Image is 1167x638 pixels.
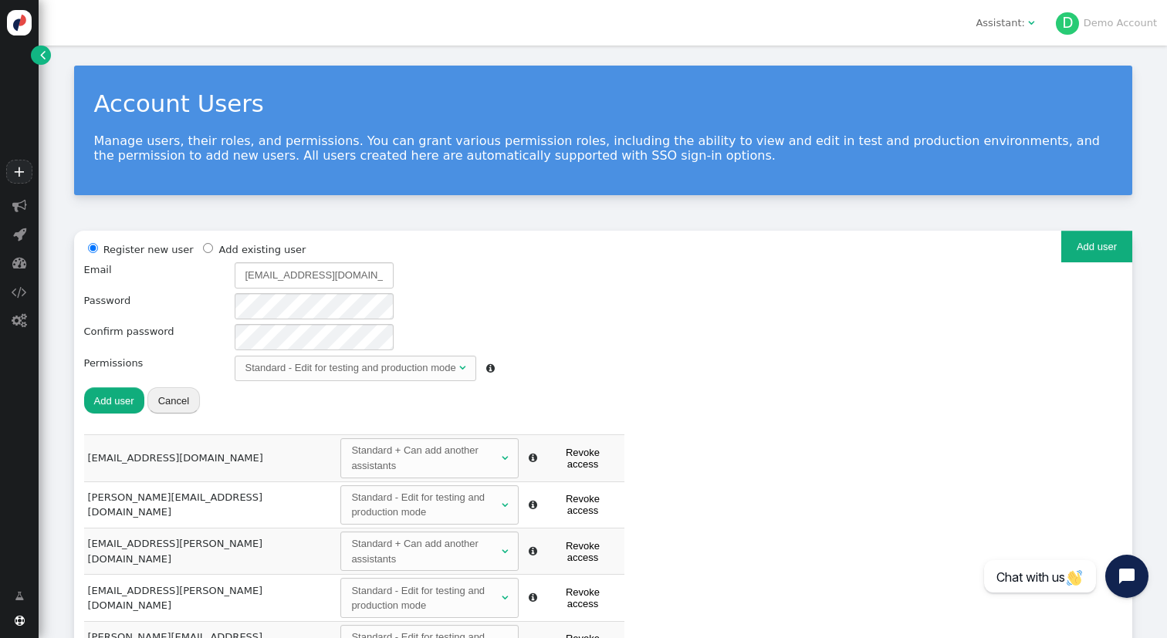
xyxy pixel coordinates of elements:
div: Standard + Can add another assistants [351,536,499,566]
li: Add existing user [199,241,306,258]
button: Add user [1061,231,1131,262]
div: Standard - Edit for testing and production mode [351,583,499,613]
span:  [502,453,508,463]
div: Permissions [84,356,225,382]
span:  [12,255,27,270]
span:  [12,285,27,299]
a: + [6,160,32,184]
div: D [1056,12,1079,35]
span:  [529,500,537,510]
span:  [13,227,26,241]
span:  [15,616,25,626]
img: logo-icon.svg [7,10,32,35]
p: Manage users, their roles, and permissions. You can grant various permission roles, including the... [94,133,1112,163]
td: [EMAIL_ADDRESS][PERSON_NAME][DOMAIN_NAME] [84,575,337,621]
button: Revoke access [545,443,620,474]
div: Confirm password [84,324,225,350]
td: [EMAIL_ADDRESS][PERSON_NAME][DOMAIN_NAME] [84,528,337,575]
button: Add user [84,387,144,414]
div: Standard - Edit for testing and production mode [245,360,456,376]
button: Revoke access [545,489,620,520]
button: Revoke access [545,582,620,613]
span:  [459,363,465,373]
span:  [529,453,537,463]
div: Account Users [94,86,1112,121]
div: Assistant: [976,15,1025,31]
span:  [1028,18,1034,28]
td: [EMAIL_ADDRESS][DOMAIN_NAME] [84,435,337,481]
li: Register new user [84,241,194,258]
span:  [529,592,537,603]
div: Standard + Can add another assistants [351,443,499,473]
div: Email [84,262,225,289]
a: DDemo Account [1056,17,1157,29]
span:  [529,546,537,556]
span:  [15,589,24,604]
td: [PERSON_NAME][EMAIL_ADDRESS][DOMAIN_NAME] [84,481,337,528]
span:  [502,592,508,603]
span:  [502,500,508,510]
span:  [486,363,495,373]
button: Revoke access [545,536,620,567]
span:  [12,198,27,213]
span:  [40,47,46,62]
a:  [31,46,50,65]
div: Standard - Edit for testing and production mode [351,490,499,520]
span:  [502,546,508,556]
span:  [12,313,27,328]
a:  [5,583,34,609]
button: Cancel [147,387,200,414]
div: Password [84,293,225,319]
